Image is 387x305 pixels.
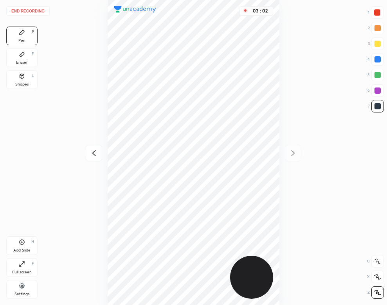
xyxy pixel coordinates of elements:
div: L [32,74,34,78]
div: 4 [367,53,384,66]
div: 6 [367,84,384,97]
div: Full screen [12,270,32,274]
div: 7 [368,100,384,112]
div: Add Slide [13,248,31,252]
div: X [367,271,384,283]
div: 2 [368,22,384,34]
div: Eraser [16,61,28,64]
div: Shapes [15,82,29,86]
div: 03 : 02 [251,8,270,14]
div: Pen [18,39,25,43]
div: 5 [367,69,384,81]
div: F [32,262,34,266]
div: H [31,240,34,244]
div: E [32,52,34,56]
img: logo.38c385cc.svg [114,6,156,12]
div: Z [367,286,384,299]
div: Settings [14,292,29,296]
button: End recording [6,6,50,16]
div: 1 [368,6,383,19]
div: P [32,30,34,34]
div: 3 [368,37,384,50]
div: C [367,255,384,268]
